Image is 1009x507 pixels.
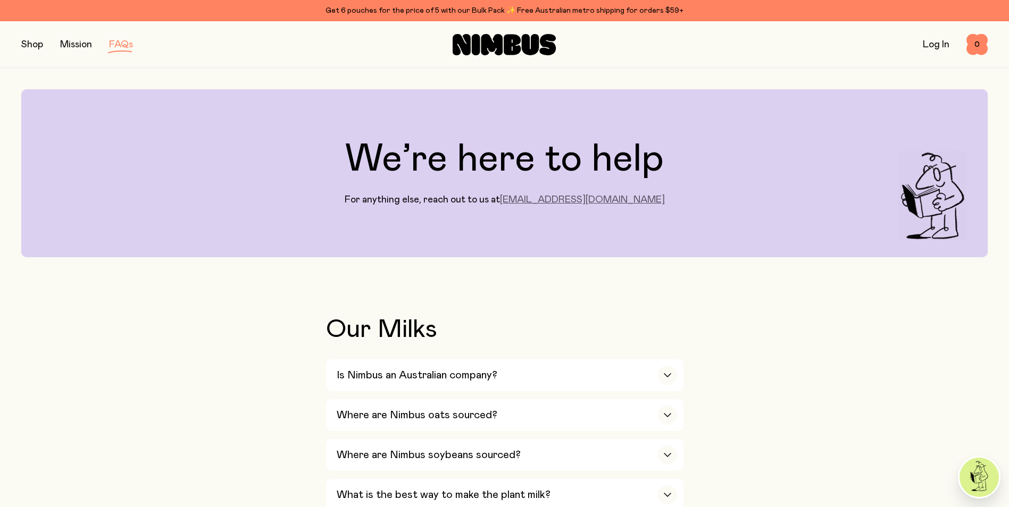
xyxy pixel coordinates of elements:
p: For anything else, reach out to us at [345,193,665,206]
h1: We’re here to help [345,140,664,179]
a: FAQs [109,40,133,49]
h3: Where are Nimbus soybeans sourced? [337,449,521,461]
h3: What is the best way to make the plant milk? [337,488,551,501]
a: [EMAIL_ADDRESS][DOMAIN_NAME] [500,195,665,205]
button: Where are Nimbus oats sourced? [326,399,683,431]
button: 0 [966,34,988,55]
button: Is Nimbus an Australian company? [326,359,683,391]
h3: Where are Nimbus oats sourced? [337,409,497,421]
a: Mission [60,40,92,49]
div: Get 6 pouches for the price of 5 with our Bulk Pack ✨ Free Australian metro shipping for orders $59+ [21,4,988,17]
h3: Is Nimbus an Australian company? [337,369,497,382]
img: agent [960,458,999,497]
h2: Our Milks [326,317,683,342]
button: Where are Nimbus soybeans sourced? [326,439,683,471]
a: Log In [923,40,949,49]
